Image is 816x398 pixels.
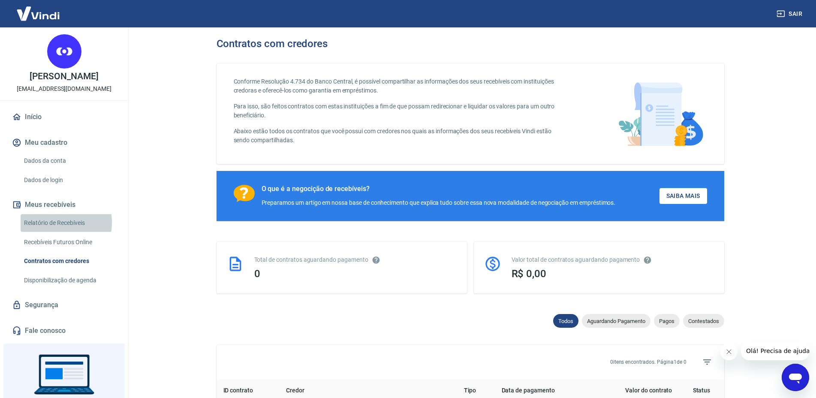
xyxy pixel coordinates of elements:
[30,72,98,81] p: [PERSON_NAME]
[10,321,118,340] a: Fale conosco
[47,34,81,69] img: 4b94cd8d-417a-4d60-b172-6431a586c38e.jpeg
[10,0,66,27] img: Vindi
[775,6,806,22] button: Sair
[21,252,118,270] a: Contratos com credores
[614,77,707,150] img: main-image.9f1869c469d712ad33ce.png
[697,352,717,372] span: Filtros
[782,364,809,391] iframe: Button to launch messaging window
[720,343,738,360] iframe: Close message
[234,77,565,95] p: Conforme Resolução 4.734 do Banco Central, é possível compartilhar as informações dos seus recebí...
[10,296,118,314] a: Segurança
[21,171,118,189] a: Dados de login
[10,133,118,152] button: Meu cadastro
[654,314,680,328] div: Pagos
[254,268,457,280] div: 0
[582,314,650,328] div: Aguardando Pagamento
[610,358,687,366] p: 0 itens encontrados. Página 1 de 0
[659,188,707,204] a: Saiba Mais
[10,195,118,214] button: Meus recebíveis
[582,318,650,324] span: Aguardando Pagamento
[553,314,578,328] div: Todos
[741,341,809,360] iframe: Message from company
[21,152,118,170] a: Dados da conta
[683,314,724,328] div: Contestados
[654,318,680,324] span: Pagos
[683,318,724,324] span: Contestados
[234,185,255,202] img: Ícone com um ponto de interrogação.
[10,108,118,126] a: Início
[21,214,118,232] a: Relatório de Recebíveis
[234,127,565,145] p: Abaixo estão todos os contratos que você possui com credores nos quais as informações dos seus re...
[21,233,118,251] a: Recebíveis Futuros Online
[217,38,328,50] h3: Contratos com credores
[234,102,565,120] p: Para isso, são feitos contratos com estas instituições a fim de que possam redirecionar e liquida...
[262,198,616,207] div: Preparamos um artigo em nossa base de conhecimento que explica tudo sobre essa nova modalidade de...
[21,272,118,289] a: Disponibilização de agenda
[553,318,578,324] span: Todos
[254,255,457,264] div: Total de contratos aguardando pagamento
[512,255,714,264] div: Valor total de contratos aguardando pagamento
[512,268,547,280] span: R$ 0,00
[643,256,652,264] svg: O valor comprometido não se refere a pagamentos pendentes na Vindi e sim como garantia a outras i...
[262,185,616,193] div: O que é a negocição de recebíveis?
[372,256,380,264] svg: Esses contratos não se referem à Vindi, mas sim a outras instituições.
[5,6,72,13] span: Olá! Precisa de ajuda?
[17,84,111,93] p: [EMAIL_ADDRESS][DOMAIN_NAME]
